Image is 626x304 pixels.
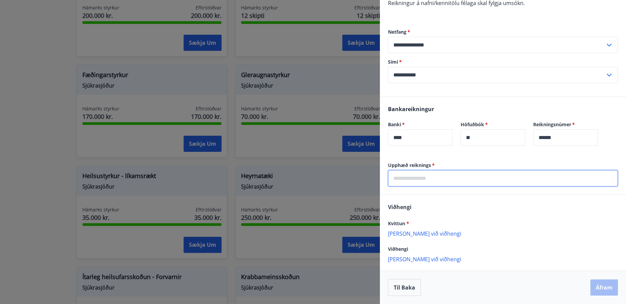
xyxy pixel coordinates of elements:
span: Viðhengi [388,246,408,252]
span: Viðhengi [388,203,412,211]
label: Reikningsnúmer [533,121,598,128]
label: Banki [388,121,453,128]
p: [PERSON_NAME] við viðhengi [388,230,618,237]
span: Kvittun [388,220,409,227]
p: [PERSON_NAME] við viðhengi [388,256,618,262]
span: Bankareikningur [388,105,434,113]
label: Höfuðbók [461,121,525,128]
div: Upphæð reiknings [388,170,618,187]
button: Til baka [388,279,421,296]
label: Upphæð reiknings [388,162,618,169]
label: Sími [388,59,618,65]
label: Netfang [388,29,618,35]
